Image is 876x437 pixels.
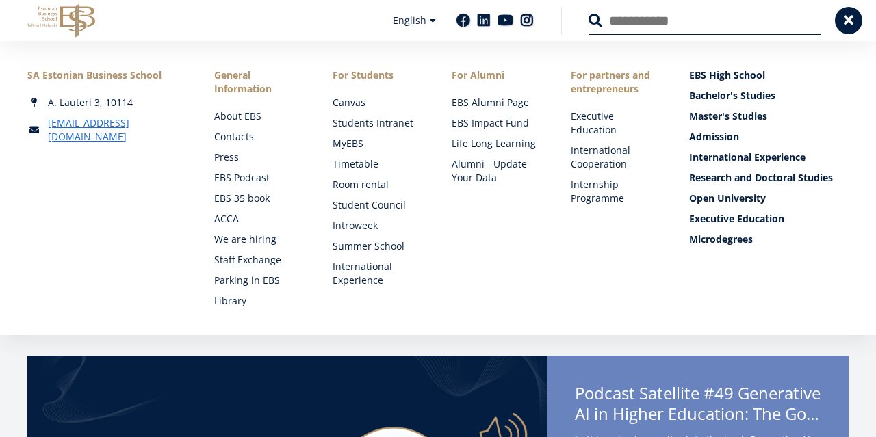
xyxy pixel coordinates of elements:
[333,219,424,233] a: Introweek
[333,239,424,253] a: Summer School
[333,68,424,82] a: For Students
[456,14,470,27] a: Facebook
[477,14,491,27] a: Linkedin
[498,14,513,27] a: Youtube
[571,144,662,171] a: International Cooperation
[452,116,543,130] a: EBS Impact Fund
[452,157,543,185] a: Alumni - Update Your Data
[689,171,849,185] a: Research and Doctoral Studies
[214,130,306,144] a: Contacts
[452,68,543,82] span: For Alumni
[689,191,849,205] a: Open University
[214,109,306,123] a: About EBS
[48,116,187,144] a: [EMAIL_ADDRESS][DOMAIN_NAME]
[333,116,424,130] a: Students Intranet
[571,178,662,205] a: Internship Programme
[571,109,662,137] a: Executive Education
[333,96,424,109] a: Canvas
[214,294,306,308] a: Library
[689,233,849,246] a: Microdegrees
[214,191,306,205] a: EBS 35 book
[689,109,849,123] a: Master's Studies
[689,130,849,144] a: Admission
[333,198,424,212] a: Student Council
[689,89,849,103] a: Bachelor's Studies
[452,96,543,109] a: EBS Alumni Page
[452,137,543,150] a: Life Long Learning
[689,150,849,164] a: International Experience
[214,274,306,287] a: Parking in EBS
[333,137,424,150] a: MyEBS
[689,68,849,82] a: EBS High School
[214,150,306,164] a: Press
[214,253,306,267] a: Staff Exchange
[214,68,306,96] span: General Information
[27,96,187,109] div: A. Lauteri 3, 10114
[214,233,306,246] a: We are hiring
[333,260,424,287] a: International Experience
[333,178,424,191] a: Room rental
[27,68,187,82] div: SA Estonian Business School
[214,212,306,226] a: ACCA
[214,171,306,185] a: EBS Podcast
[333,157,424,171] a: Timetable
[575,403,821,424] span: AI in Higher Education: The Good, the Bad, and the Ugly
[571,68,662,96] span: For partners and entrepreneurs
[689,212,849,226] a: Executive Education
[520,14,534,27] a: Instagram
[575,383,821,428] span: Podcast Satellite #49 Generative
